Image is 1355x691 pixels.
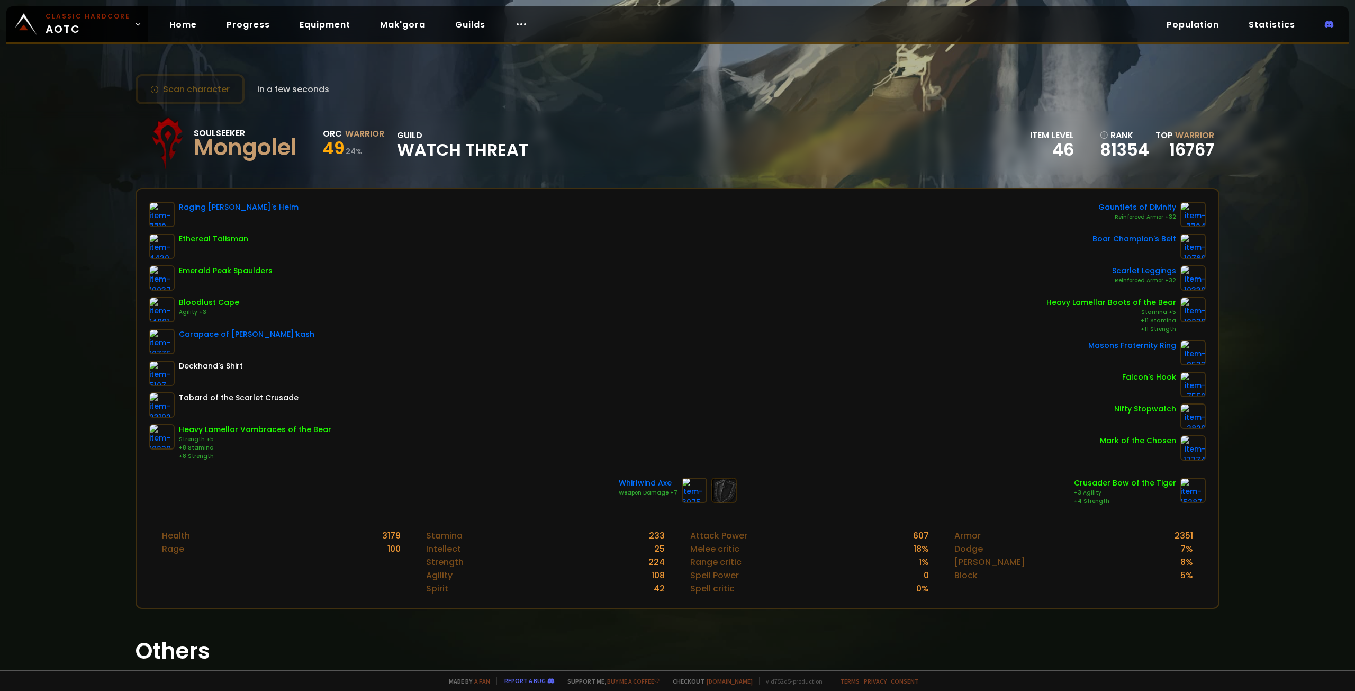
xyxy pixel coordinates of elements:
[1240,14,1304,35] a: Statistics
[323,136,345,160] span: 49
[619,489,677,497] div: Weapon Damage +7
[1180,403,1206,429] img: item-2820
[1180,297,1206,322] img: item-10238
[707,677,753,685] a: [DOMAIN_NAME]
[474,677,490,685] a: a fan
[1074,489,1176,497] div: +3 Agility
[426,582,448,595] div: Spirit
[397,129,528,158] div: guild
[652,569,665,582] div: 108
[1098,202,1176,213] div: Gauntlets of Divinity
[864,677,887,685] a: Privacy
[654,542,665,555] div: 25
[1046,325,1176,334] div: +11 Strength
[179,329,314,340] div: Carapace of [PERSON_NAME]'kash
[179,265,273,276] div: Emerald Peak Spaulders
[1074,478,1176,489] div: Crusader Bow of the Tiger
[382,529,401,542] div: 3179
[426,542,461,555] div: Intellect
[149,424,175,450] img: item-10239
[149,361,175,386] img: item-5107
[6,6,148,42] a: Classic HardcoreAOTC
[179,234,248,245] div: Ethereal Talisman
[1155,129,1214,142] div: Top
[954,555,1025,569] div: [PERSON_NAME]
[179,444,331,452] div: +8 Stamina
[397,142,528,158] span: Watch Threat
[690,582,735,595] div: Spell critic
[954,529,981,542] div: Armor
[1046,317,1176,325] div: +11 Stamina
[426,569,453,582] div: Agility
[1180,340,1206,365] img: item-9533
[891,677,919,685] a: Consent
[1180,555,1193,569] div: 8 %
[561,677,660,685] span: Support me,
[179,392,299,403] div: Tabard of the Scarlet Crusade
[690,529,747,542] div: Attack Power
[179,202,299,213] div: Raging [PERSON_NAME]'s Helm
[346,146,363,157] small: 24 %
[666,677,753,685] span: Checkout
[504,677,546,685] a: Report a bug
[194,140,297,156] div: Mongolel
[619,478,677,489] div: Whirlwind Axe
[149,392,175,418] img: item-23192
[924,569,929,582] div: 0
[447,14,494,35] a: Guilds
[1030,142,1074,158] div: 46
[291,14,359,35] a: Equipment
[919,555,929,569] div: 1 %
[954,569,978,582] div: Block
[1180,234,1206,259] img: item-10768
[179,308,239,317] div: Agility +3
[1100,129,1149,142] div: rank
[179,424,331,435] div: Heavy Lamellar Vambraces of the Bear
[654,582,665,595] div: 42
[759,677,823,685] span: v. d752d5 - production
[1180,372,1206,397] img: item-7552
[218,14,278,35] a: Progress
[690,542,739,555] div: Melee critic
[649,529,665,542] div: 233
[426,555,464,569] div: Strength
[46,12,130,37] span: AOTC
[1112,265,1176,276] div: Scarlet Leggings
[426,529,463,542] div: Stamina
[179,435,331,444] div: Strength +5
[323,127,342,140] div: Orc
[1180,202,1206,227] img: item-7724
[1180,569,1193,582] div: 5 %
[135,74,245,104] button: Scan character
[682,478,707,503] img: item-6975
[162,542,184,555] div: Rage
[1046,308,1176,317] div: Stamina +5
[1100,142,1149,158] a: 81354
[149,297,175,322] img: item-14801
[916,582,929,595] div: 0 %
[149,234,175,259] img: item-4430
[914,542,929,555] div: 18 %
[442,677,490,685] span: Made by
[387,542,401,555] div: 100
[954,542,983,555] div: Dodge
[149,265,175,291] img: item-19037
[840,677,860,685] a: Terms
[162,529,190,542] div: Health
[179,361,243,372] div: Deckhand's Shirt
[1180,542,1193,555] div: 7 %
[690,555,742,569] div: Range critic
[1112,276,1176,285] div: Reinforced Armor +32
[257,83,329,96] span: in a few seconds
[372,14,434,35] a: Mak'gora
[1098,213,1176,221] div: Reinforced Armor +32
[1158,14,1227,35] a: Population
[1122,372,1176,383] div: Falcon's Hook
[1180,478,1206,503] img: item-15287
[1074,497,1176,506] div: +4 Strength
[1175,129,1214,141] span: Warrior
[690,569,739,582] div: Spell Power
[161,14,205,35] a: Home
[1180,435,1206,461] img: item-17774
[135,634,1219,668] h1: Others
